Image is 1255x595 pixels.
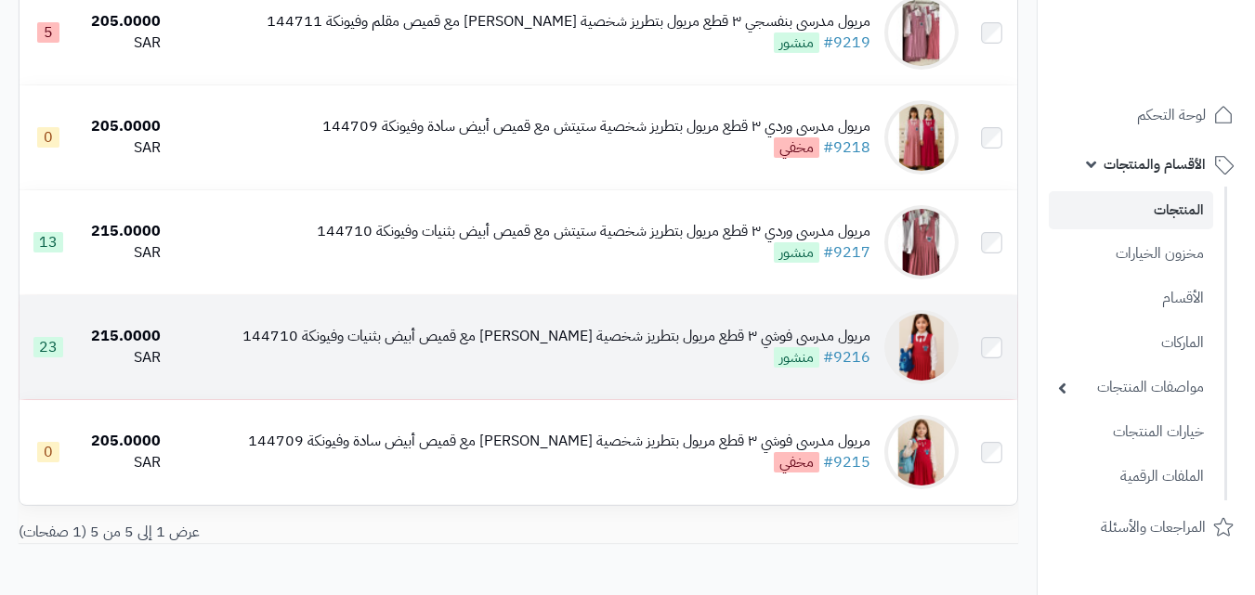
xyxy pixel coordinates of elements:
[248,431,870,452] div: مريول مدرسي فوشي ٣ قطع مريول بتطريز شخصية [PERSON_NAME] مع قميص أبيض سادة وفيونكة 144709
[84,347,161,369] div: SAR
[774,452,819,472] span: مخفي
[84,11,161,32] div: 205.0000
[774,32,819,53] span: منشور
[823,32,870,54] a: #9219
[1049,191,1213,229] a: المنتجات
[322,116,870,137] div: مريول مدرسي وردي ٣ قطع مريول بتطريز شخصية ستيتش مع قميص أبيض سادة وفيونكة 144709
[823,241,870,264] a: #9217
[1049,412,1213,452] a: خيارات المنتجات
[84,242,161,264] div: SAR
[84,452,161,473] div: SAR
[774,242,819,263] span: منشور
[84,32,161,54] div: SAR
[884,310,959,384] img: مريول مدرسي فوشي ٣ قطع مريول بتطريز شخصية ستيتش مع قميص أبيض بثنيات وفيونكة 144710
[84,431,161,452] div: 205.0000
[1104,151,1206,177] span: الأقسام والمنتجات
[37,127,59,148] span: 0
[884,415,959,489] img: مريول مدرسي فوشي ٣ قطع مريول بتطريز شخصية ستيتش مع قميص أبيض سادة وفيونكة 144709
[1049,457,1213,497] a: الملفات الرقمية
[84,326,161,347] div: 215.0000
[774,137,819,158] span: مخفي
[1137,102,1206,128] span: لوحة التحكم
[33,337,63,357] span: 23
[823,346,870,369] a: #9216
[37,442,59,462] span: 0
[267,11,870,32] div: مريول مدرسي بنفسجي ٣ قطع مريول بتطريز شخصية [PERSON_NAME] مع قميص مقلم وفيونكة 144711
[1049,278,1213,318] a: الأقسام
[84,116,161,137] div: 205.0000
[1049,234,1213,274] a: مخزون الخيارات
[823,451,870,473] a: #9215
[84,221,161,242] div: 215.0000
[774,347,819,368] span: منشور
[5,522,518,543] div: عرض 1 إلى 5 من 5 (1 صفحات)
[884,100,959,175] img: مريول مدرسي وردي ٣ قطع مريول بتطريز شخصية ستيتش مع قميص أبيض سادة وفيونكة 144709
[317,221,870,242] div: مريول مدرسي وردي ٣ قطع مريول بتطريز شخصية ستيتش مع قميص أبيض بثنيات وفيونكة 144710
[884,205,959,279] img: مريول مدرسي وردي ٣ قطع مريول بتطريز شخصية ستيتش مع قميص أبيض بثنيات وفيونكة 144710
[1049,505,1244,550] a: المراجعات والأسئلة
[823,136,870,159] a: #9218
[33,232,63,252] span: 13
[242,326,870,347] div: مريول مدرسي فوشي ٣ قطع مريول بتطريز شخصية [PERSON_NAME] مع قميص أبيض بثنيات وفيونكة 144710
[1101,514,1206,540] span: المراجعات والأسئلة
[84,137,161,159] div: SAR
[1049,323,1213,363] a: الماركات
[37,22,59,43] span: 5
[1049,368,1213,407] a: مواصفات المنتجات
[1049,93,1244,137] a: لوحة التحكم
